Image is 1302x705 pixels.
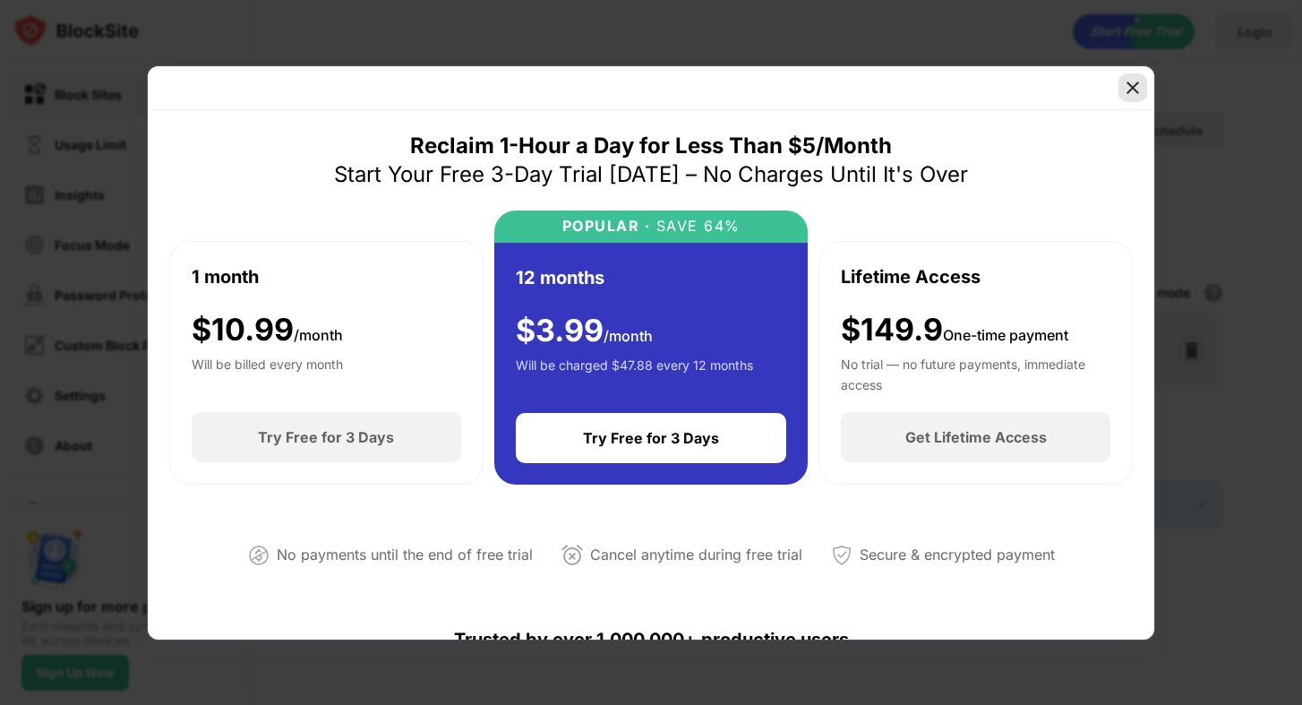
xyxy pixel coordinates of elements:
[841,355,1110,391] div: No trial — no future payments, immediate access
[258,428,394,446] div: Try Free for 3 Days
[604,327,653,345] span: /month
[905,428,1047,446] div: Get Lifetime Access
[650,218,741,235] div: SAVE 64%
[561,545,583,566] img: cancel-anytime
[841,263,981,290] div: Lifetime Access
[192,263,259,290] div: 1 month
[590,542,802,568] div: Cancel anytime during free trial
[410,132,892,160] div: Reclaim 1-Hour a Day for Less Than $5/Month
[831,545,852,566] img: secured-payment
[516,356,753,391] div: Will be charged $47.88 every 12 months
[192,355,343,391] div: Will be billed every month
[516,313,653,349] div: $ 3.99
[562,218,651,235] div: POPULAR ·
[248,545,270,566] img: not-paying
[583,429,719,447] div: Try Free for 3 Days
[169,597,1133,683] div: Trusted by over 1,000,000+ productive users
[277,542,533,568] div: No payments until the end of free trial
[334,160,968,189] div: Start Your Free 3-Day Trial [DATE] – No Charges Until It's Over
[943,326,1068,344] span: One-time payment
[294,326,343,344] span: /month
[841,312,1068,348] div: $149.9
[192,312,343,348] div: $ 10.99
[860,542,1055,568] div: Secure & encrypted payment
[516,264,604,291] div: 12 months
